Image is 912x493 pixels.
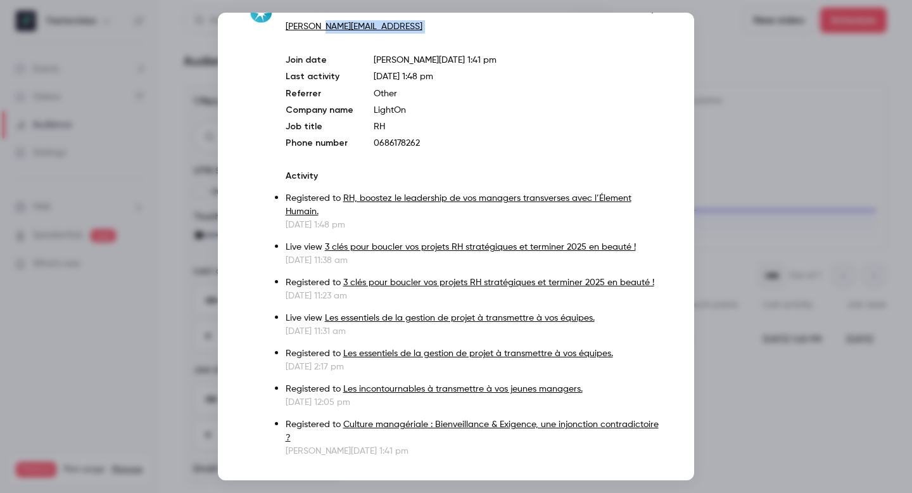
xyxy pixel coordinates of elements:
p: Registered to [286,383,662,396]
a: Culture managériale : Bienveillance & Exigence, une injonction contradictoire ? [286,420,659,442]
p: RH [374,120,662,133]
p: Other [374,87,662,100]
a: 3 clés pour boucler vos projets RH stratégiques et terminer 2025 en beauté ! [325,243,636,252]
p: Live view [286,312,662,325]
span: [DATE] 1:48 pm [374,72,433,81]
p: [DATE] 1:48 pm [286,219,662,231]
p: [DATE] 11:31 am [286,325,662,338]
a: Les incontournables à transmettre à vos jeunes managers. [343,385,583,394]
p: LightOn [374,104,662,117]
p: Registered to [286,347,662,361]
a: 3 clés pour boucler vos projets RH stratégiques et terminer 2025 en beauté ! [343,278,654,287]
img: lighton.ai [250,1,273,25]
p: Registered to [286,192,662,219]
p: Join date [286,54,353,67]
p: Activity [286,170,662,182]
p: Live view [286,241,662,254]
p: [DATE] 12:05 pm [286,396,662,409]
p: Registered to [286,418,662,445]
p: Registered to [286,276,662,290]
a: Les essentiels de la gestion de projet à transmettre à vos équipes. [325,314,595,323]
p: [PERSON_NAME][DATE] 1:41 pm [374,54,662,67]
p: 0686178262 [374,137,662,150]
p: Company name [286,104,353,117]
p: Referrer [286,87,353,100]
a: [PERSON_NAME][EMAIL_ADDRESS] [286,22,422,31]
p: Last activity [286,70,353,84]
p: [DATE] 11:38 am [286,254,662,267]
a: Les essentiels de la gestion de projet à transmettre à vos équipes. [343,349,613,358]
p: [DATE] 11:23 am [286,290,662,302]
p: Job title [286,120,353,133]
p: Phone number [286,137,353,150]
a: RH, boostez le leadership de vos managers transverses avec l’Élement Humain. [286,194,631,216]
p: [PERSON_NAME][DATE] 1:41 pm [286,445,662,458]
p: [DATE] 2:17 pm [286,361,662,373]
